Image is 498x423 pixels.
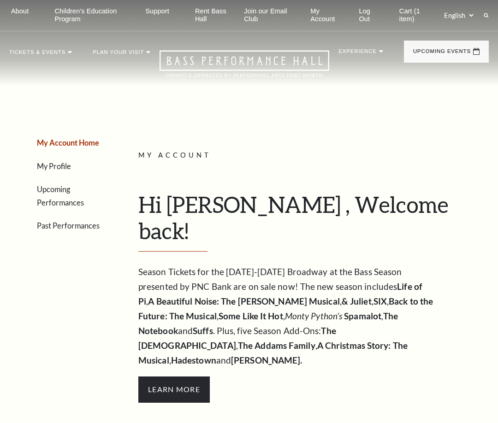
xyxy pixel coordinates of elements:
[37,162,71,170] a: My Profile
[37,138,99,147] a: My Account Home
[195,7,227,23] p: Rent Bass Hall
[171,355,216,365] strong: Hadestown
[138,383,210,394] a: Learn More
[148,296,339,306] strong: A Beautiful Noise: The [PERSON_NAME] Musical
[219,311,283,321] strong: Some Like It Hot
[342,296,372,306] strong: & Juliet
[93,50,144,60] p: Plan Your Visit
[413,49,471,59] p: Upcoming Events
[138,191,482,252] h1: Hi [PERSON_NAME] , Welcome back!
[338,49,377,59] p: Experience
[238,340,315,351] strong: The Addams Family
[285,311,342,321] em: Monty Python’s
[54,7,119,23] p: Children's Education Program
[373,296,387,306] strong: SIX
[193,325,213,336] strong: Suffs
[145,7,169,15] p: Support
[9,50,65,60] p: Tickets & Events
[138,264,438,368] p: Season Tickets for the [DATE]-[DATE] Broadway at the Bass Season presented by PNC Bank are on sal...
[138,376,210,402] span: Learn More
[138,151,211,159] span: My Account
[37,185,84,207] a: Upcoming Performances
[37,221,100,230] a: Past Performances
[442,11,475,20] select: Select:
[11,7,29,15] p: About
[344,311,381,321] strong: Spamalot
[231,355,302,365] strong: [PERSON_NAME].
